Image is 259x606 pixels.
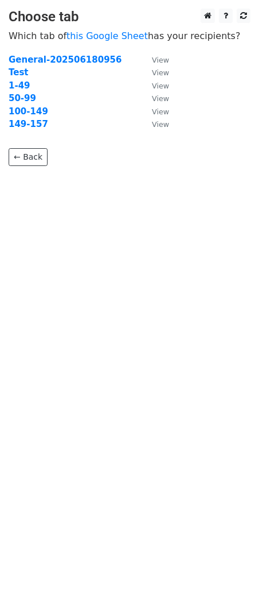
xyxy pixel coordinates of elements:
[9,9,250,25] h3: Choose tab
[9,30,250,42] p: Which tab of has your recipients?
[140,93,169,103] a: View
[140,80,169,91] a: View
[9,93,36,103] a: 50-99
[66,30,148,41] a: this Google Sheet
[152,68,169,77] small: View
[9,80,30,91] a: 1-49
[9,119,48,129] a: 149-157
[152,120,169,129] small: View
[152,94,169,103] small: View
[152,82,169,90] small: View
[140,119,169,129] a: View
[9,55,121,65] a: General-202506180956
[9,106,48,117] a: 100-149
[140,55,169,65] a: View
[140,106,169,117] a: View
[140,67,169,78] a: View
[152,107,169,116] small: View
[9,148,48,166] a: ← Back
[9,67,29,78] a: Test
[152,56,169,64] small: View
